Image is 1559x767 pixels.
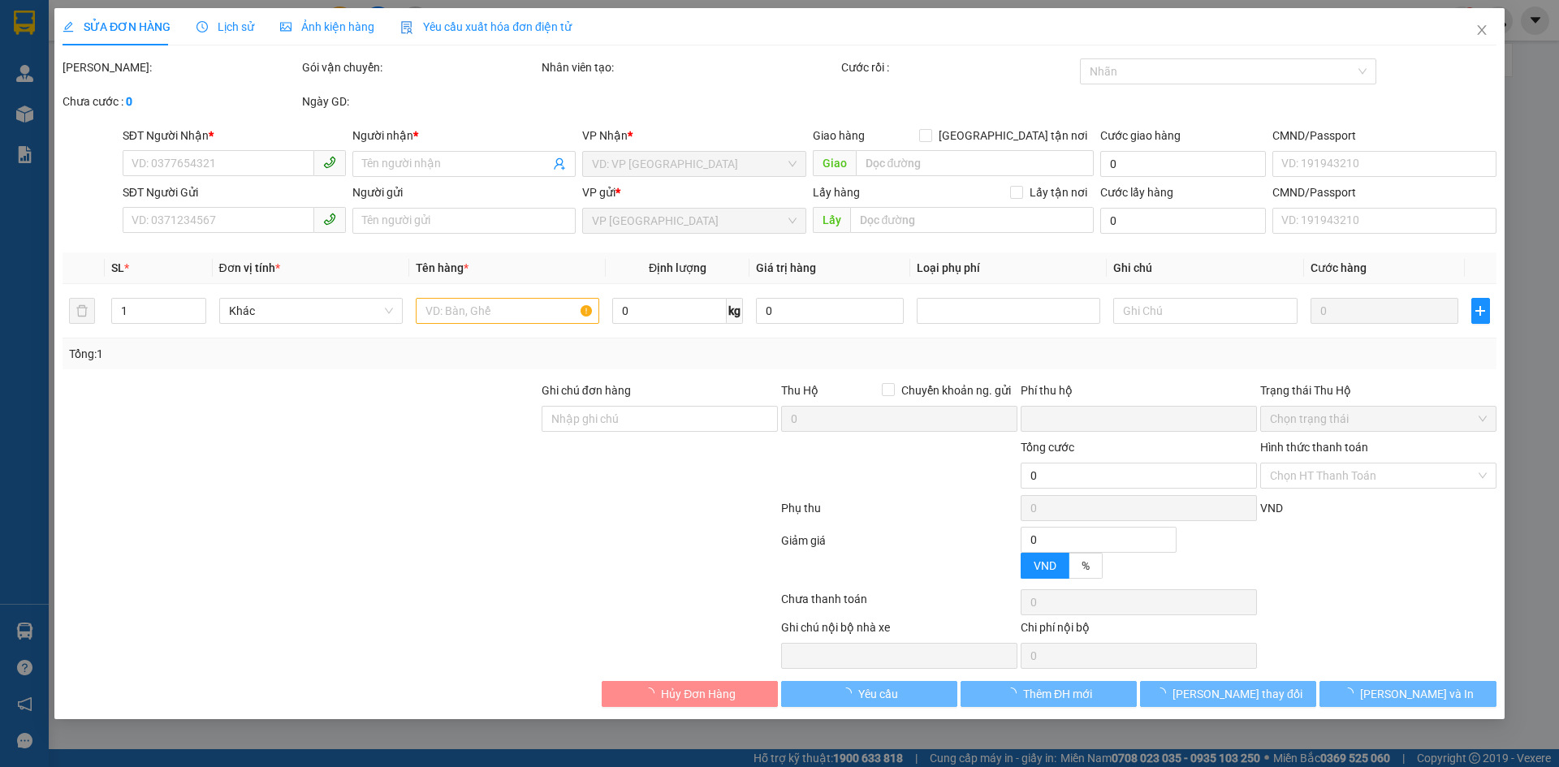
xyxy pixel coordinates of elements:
[1459,8,1505,54] button: Close
[593,209,797,233] span: VP Đà Lạt
[1100,129,1181,142] label: Cước giao hàng
[813,207,850,233] span: Lấy
[196,21,208,32] span: clock-circle
[1320,681,1496,707] button: [PERSON_NAME] và In
[727,298,743,324] span: kg
[126,95,132,108] b: 0
[280,20,374,33] span: Ảnh kiện hàng
[1021,618,1257,643] div: Chi phí nội bộ
[602,681,778,707] button: Hủy Đơn Hàng
[583,183,806,201] div: VP gửi
[1360,685,1474,703] span: [PERSON_NAME] và In
[1023,183,1094,201] span: Lấy tận nơi
[779,499,1019,528] div: Phụ thu
[932,127,1094,144] span: [GEOGRAPHIC_DATA] tận nơi
[781,681,957,707] button: Yêu cầu
[779,532,1019,586] div: Giảm giá
[1100,186,1173,199] label: Cước lấy hàng
[1108,252,1304,284] th: Ghi chú
[1471,298,1489,324] button: plus
[1034,559,1056,572] span: VND
[1272,127,1496,144] div: CMND/Passport
[756,261,816,274] span: Giá trị hàng
[352,183,576,201] div: Người gửi
[63,58,299,76] div: [PERSON_NAME]:
[813,129,865,142] span: Giao hàng
[416,261,469,274] span: Tên hàng
[961,681,1137,707] button: Thêm ĐH mới
[779,590,1019,618] div: Chưa thanh toán
[1272,183,1496,201] div: CMND/Passport
[643,687,661,699] span: loading
[280,21,292,32] span: picture
[858,685,898,703] span: Yêu cầu
[841,58,1077,76] div: Cước rồi :
[649,261,706,274] span: Định lượng
[323,213,336,226] span: phone
[840,687,858,699] span: loading
[910,252,1107,284] th: Loại phụ phí
[1021,441,1074,454] span: Tổng cước
[1342,687,1360,699] span: loading
[1005,687,1023,699] span: loading
[352,127,576,144] div: Người nhận
[63,21,74,32] span: edit
[323,156,336,169] span: phone
[542,406,778,432] input: Ghi chú đơn hàng
[69,298,95,324] button: delete
[63,20,171,33] span: SỬA ĐƠN HÀNG
[1114,298,1298,324] input: Ghi Chú
[1472,304,1488,317] span: plus
[1475,24,1488,37] span: close
[542,58,838,76] div: Nhân viên tạo:
[302,93,538,110] div: Ngày GD:
[302,58,538,76] div: Gói vận chuyển:
[123,127,346,144] div: SĐT Người Nhận
[813,150,856,176] span: Giao
[400,20,572,33] span: Yêu cầu xuất hóa đơn điện tử
[1100,151,1266,177] input: Cước giao hàng
[1172,685,1302,703] span: [PERSON_NAME] thay đổi
[895,381,1017,399] span: Chuyển khoản ng. gửi
[219,261,280,274] span: Đơn vị tính
[1260,381,1496,399] div: Trạng thái Thu Hộ
[1260,502,1283,515] span: VND
[583,129,628,142] span: VP Nhận
[1311,298,1458,324] input: 0
[850,207,1094,233] input: Dọc đường
[123,183,346,201] div: SĐT Người Gửi
[1260,441,1368,454] label: Hình thức thanh toán
[229,299,393,323] span: Khác
[1311,261,1367,274] span: Cước hàng
[1140,681,1316,707] button: [PERSON_NAME] thay đổi
[781,384,818,397] span: Thu Hộ
[661,685,736,703] span: Hủy Đơn Hàng
[1023,685,1092,703] span: Thêm ĐH mới
[196,20,254,33] span: Lịch sử
[416,298,599,324] input: VD: Bàn, Ghế
[856,150,1094,176] input: Dọc đường
[781,618,1017,643] div: Ghi chú nội bộ nhà xe
[69,345,602,363] div: Tổng: 1
[1021,381,1257,406] div: Phí thu hộ
[63,93,299,110] div: Chưa cước :
[1082,559,1090,572] span: %
[1155,687,1172,699] span: loading
[1270,407,1487,431] span: Chọn trạng thái
[1100,208,1266,234] input: Cước lấy hàng
[400,21,413,34] img: icon
[813,186,860,199] span: Lấy hàng
[554,157,567,170] span: user-add
[542,384,631,397] label: Ghi chú đơn hàng
[112,261,125,274] span: SL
